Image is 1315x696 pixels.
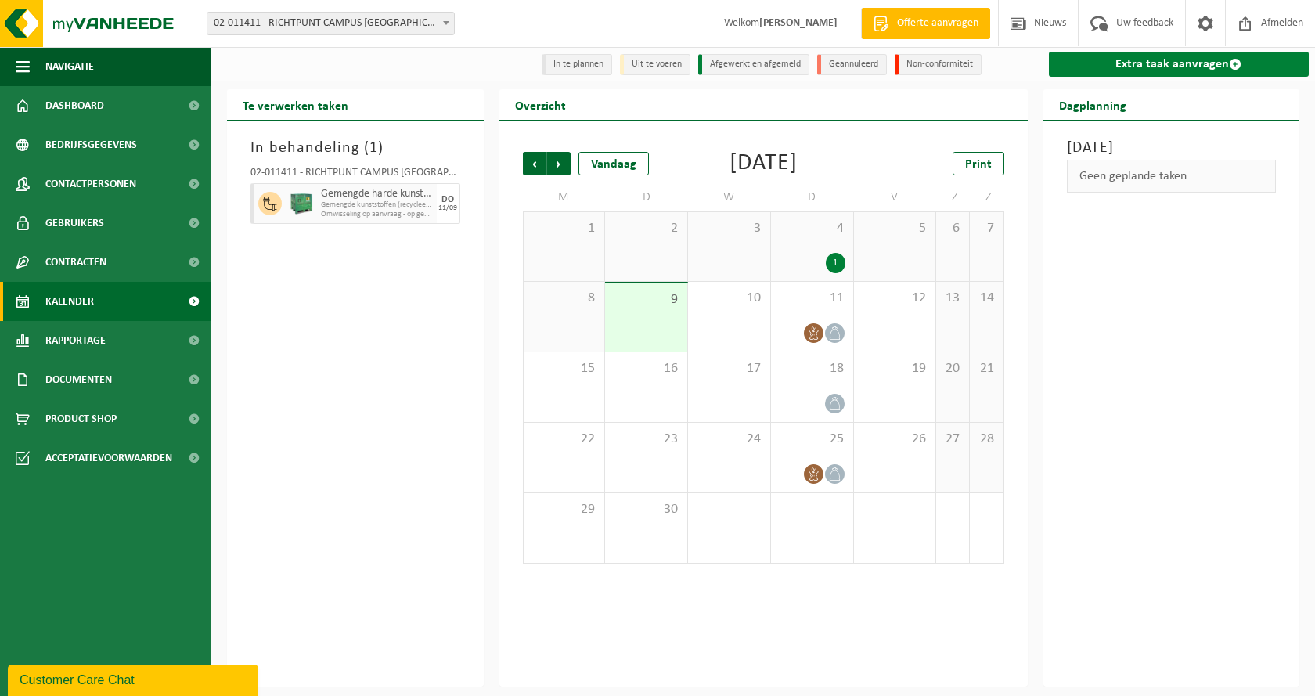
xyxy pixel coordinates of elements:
[696,431,762,448] span: 24
[895,54,982,75] li: Non-conformiteit
[1067,136,1277,160] h3: [DATE]
[369,140,378,156] span: 1
[730,152,798,175] div: [DATE]
[438,204,457,212] div: 11/09
[613,291,679,308] span: 9
[817,54,887,75] li: Geannuleerd
[531,220,597,237] span: 1
[207,12,455,35] span: 02-011411 - RICHTPUNT CAMPUS EEKLO - EEKLO
[1067,160,1277,193] div: Geen geplande taken
[613,360,679,377] span: 16
[978,431,995,448] span: 28
[771,183,854,211] td: D
[45,321,106,360] span: Rapportage
[531,501,597,518] span: 29
[613,431,679,448] span: 23
[613,220,679,237] span: 2
[1043,89,1142,120] h2: Dagplanning
[696,360,762,377] span: 17
[227,89,364,120] h2: Te verwerken taken
[523,152,546,175] span: Vorige
[779,220,845,237] span: 4
[45,243,106,282] span: Contracten
[207,13,454,34] span: 02-011411 - RICHTPUNT CAMPUS EEKLO - EEKLO
[759,17,838,29] strong: [PERSON_NAME]
[45,438,172,478] span: Acceptatievoorwaarden
[953,152,1004,175] a: Print
[605,183,688,211] td: D
[854,183,937,211] td: V
[531,431,597,448] span: 22
[321,210,433,219] span: Omwisseling op aanvraag - op geplande route (incl. verwerking)
[944,360,961,377] span: 20
[45,125,137,164] span: Bedrijfsgegevens
[779,360,845,377] span: 18
[978,290,995,307] span: 14
[523,183,606,211] td: M
[321,188,433,200] span: Gemengde harde kunststoffen (PE, PP en PVC), recycleerbaar (industrieel)
[862,431,928,448] span: 26
[45,360,112,399] span: Documenten
[944,431,961,448] span: 27
[613,501,679,518] span: 30
[250,136,460,160] h3: In behandeling ( )
[531,290,597,307] span: 8
[970,183,1003,211] td: Z
[696,290,762,307] span: 10
[978,360,995,377] span: 21
[936,183,970,211] td: Z
[531,360,597,377] span: 15
[978,220,995,237] span: 7
[862,360,928,377] span: 19
[45,204,104,243] span: Gebruikers
[45,47,94,86] span: Navigatie
[893,16,982,31] span: Offerte aanvragen
[779,431,845,448] span: 25
[542,54,612,75] li: In te plannen
[290,192,313,215] img: PB-HB-1400-HPE-GN-01
[696,220,762,237] span: 3
[45,399,117,438] span: Product Shop
[578,152,649,175] div: Vandaag
[944,220,961,237] span: 6
[862,290,928,307] span: 12
[688,183,771,211] td: W
[45,282,94,321] span: Kalender
[441,195,454,204] div: DO
[698,54,809,75] li: Afgewerkt en afgemeld
[499,89,582,120] h2: Overzicht
[826,253,845,273] div: 1
[45,164,136,204] span: Contactpersonen
[1049,52,1310,77] a: Extra taak aanvragen
[779,290,845,307] span: 11
[45,86,104,125] span: Dashboard
[861,8,990,39] a: Offerte aanvragen
[965,158,992,171] span: Print
[944,290,961,307] span: 13
[620,54,690,75] li: Uit te voeren
[8,662,261,696] iframe: chat widget
[862,220,928,237] span: 5
[547,152,571,175] span: Volgende
[321,200,433,210] span: Gemengde kunststoffen (recycleerbaar), inclusief PVC
[250,168,460,183] div: 02-011411 - RICHTPUNT CAMPUS [GEOGRAPHIC_DATA] - [GEOGRAPHIC_DATA]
